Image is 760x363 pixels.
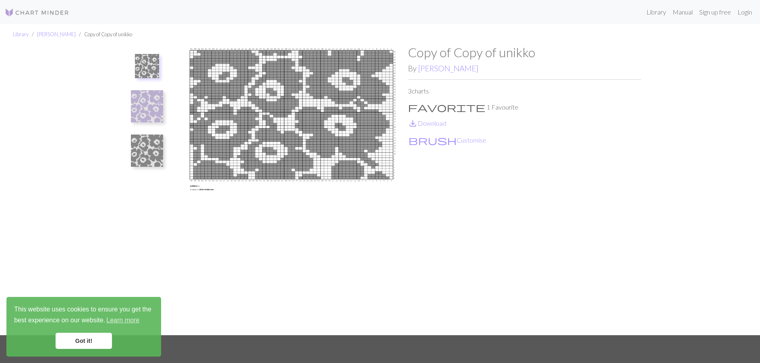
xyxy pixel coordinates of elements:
a: Library [643,4,669,20]
a: Library [13,31,29,37]
p: 3 charts [408,86,641,96]
img: unikko [135,54,159,78]
p: 1 Favourite [408,102,641,112]
a: [PERSON_NAME] [37,31,76,37]
span: save_alt [408,118,418,129]
i: Download [408,118,418,128]
li: Copy of Copy of unikko [76,31,132,38]
a: [PERSON_NAME] [418,64,478,73]
a: Sign up free [696,4,734,20]
i: Customise [408,135,457,145]
span: This website uses cookies to ensure you get the best experience on our website. [14,305,153,326]
i: Favourite [408,102,485,112]
span: favorite [408,102,485,113]
img: Copy of unikko [131,90,163,122]
h2: By [408,64,641,73]
div: cookieconsent [6,297,161,357]
img: Copy of unikko [131,135,163,167]
a: learn more about cookies [105,314,141,326]
a: Login [734,4,755,20]
h1: Copy of Copy of unikko [408,45,641,60]
a: dismiss cookie message [56,333,112,349]
img: Logo [5,8,69,17]
img: unikko [175,45,408,335]
a: Manual [669,4,696,20]
a: DownloadDownload [408,119,446,127]
button: CustomiseCustomise [408,135,487,145]
span: brush [408,135,457,146]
